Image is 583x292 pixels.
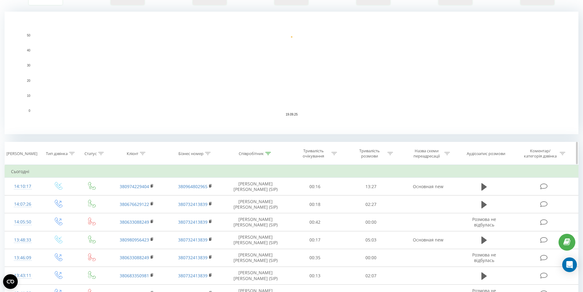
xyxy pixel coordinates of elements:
a: 380683350981 [120,273,149,279]
td: Основная new [399,178,457,195]
text: 20 [27,79,31,82]
td: 02:27 [343,195,399,213]
text: 50 [27,34,31,37]
div: Open Intercom Messenger [562,257,577,272]
a: 380732413839 [178,255,207,260]
td: 13:27 [343,178,399,195]
div: 14:07:26 [11,198,35,210]
td: Сьогодні [5,165,578,178]
td: [PERSON_NAME] [PERSON_NAME] (SIP) [224,249,287,267]
div: 13:48:33 [11,234,35,246]
div: 14:05:50 [11,216,35,228]
div: [PERSON_NAME] [6,151,37,156]
a: 380732413839 [178,237,207,243]
div: Тривалість розмови [353,148,386,159]
td: 00:35 [287,249,343,267]
text: 19.09.25 [286,113,298,116]
a: 380732413839 [178,201,207,207]
span: Розмова не відбулась [472,252,496,263]
td: 00:16 [287,178,343,195]
td: 00:17 [287,231,343,249]
div: 13:46:09 [11,252,35,264]
div: Аудіозапис розмови [467,151,505,156]
a: 380633088249 [120,219,149,225]
a: 380732413839 [178,219,207,225]
div: Назва схеми переадресації [410,148,443,159]
div: 14:10:17 [11,180,35,192]
td: 00:00 [343,249,399,267]
td: [PERSON_NAME] [PERSON_NAME] (SIP) [224,231,287,249]
div: Тип дзвінка [46,151,68,156]
td: [PERSON_NAME] [PERSON_NAME] (SIP) [224,213,287,231]
a: 380676629122 [120,201,149,207]
div: Тривалість очікування [297,148,330,159]
a: 380633088249 [120,255,149,260]
text: 10 [27,94,31,97]
div: Бізнес номер [178,151,204,156]
td: 00:13 [287,267,343,285]
td: 00:18 [287,195,343,213]
a: 380964802965 [178,184,207,189]
td: [PERSON_NAME] [PERSON_NAME] (SIP) [224,267,287,285]
div: Співробітник [239,151,264,156]
div: Коментар/категорія дзвінка [522,148,558,159]
td: 05:03 [343,231,399,249]
text: 30 [27,64,31,67]
button: Open CMP widget [3,274,18,289]
td: 02:07 [343,267,399,285]
div: Статус [84,151,97,156]
a: 380980956423 [120,237,149,243]
td: [PERSON_NAME] [PERSON_NAME] (SIP) [224,178,287,195]
td: [PERSON_NAME] [PERSON_NAME] (SIP) [224,195,287,213]
text: 0 [28,109,30,112]
span: Розмова не відбулась [472,216,496,228]
td: Основная new [399,231,457,249]
div: Клієнт [127,151,138,156]
text: 40 [27,49,31,52]
td: 00:42 [287,213,343,231]
div: 13:43:11 [11,270,35,282]
td: 00:00 [343,213,399,231]
a: 380974229404 [120,184,149,189]
a: 380732413839 [178,273,207,279]
svg: A chart. [5,12,578,134]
